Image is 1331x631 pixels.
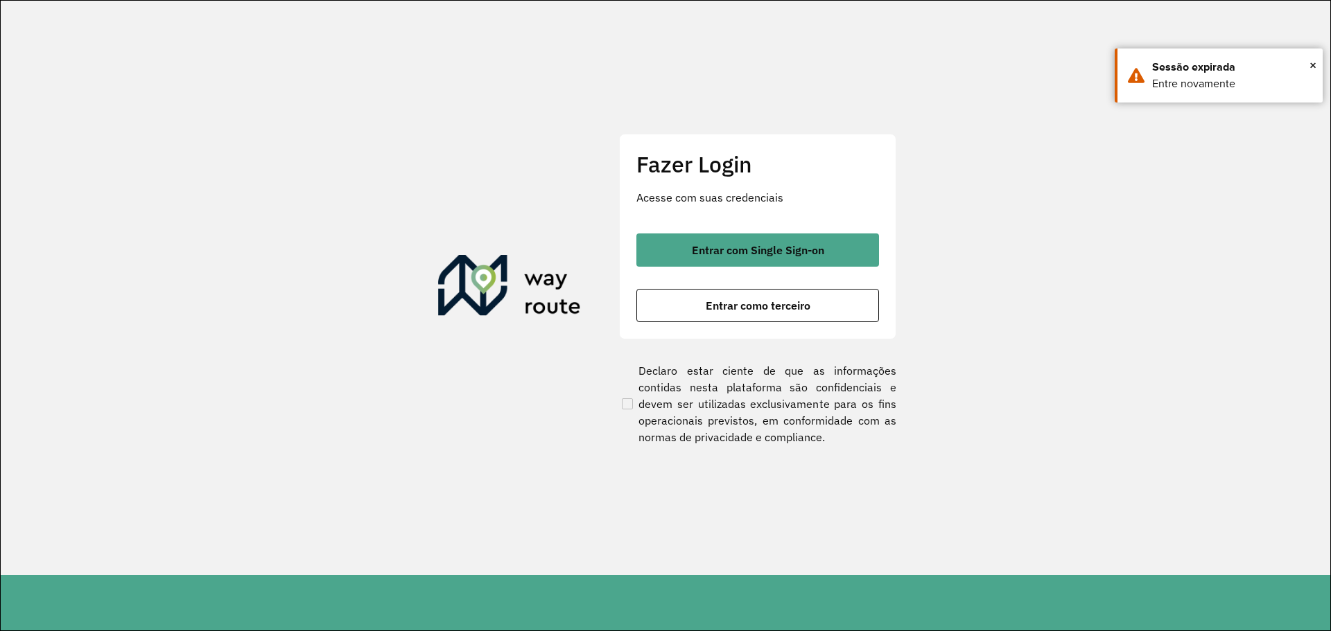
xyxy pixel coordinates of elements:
button: button [636,289,879,322]
div: Sessão expirada [1152,59,1312,75]
label: Declaro estar ciente de que as informações contidas nesta plataforma são confidenciais e devem se... [619,362,896,445]
img: Roteirizador AmbevTech [438,255,581,321]
div: Entre novamente [1152,75,1312,92]
span: Entrar com Single Sign-on [692,245,824,256]
span: × [1310,55,1316,75]
span: Entrar como terceiro [706,300,810,311]
p: Acesse com suas credenciais [636,189,879,206]
button: Close [1310,55,1316,75]
button: button [636,233,879,267]
h2: Fazer Login [636,151,879,177]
